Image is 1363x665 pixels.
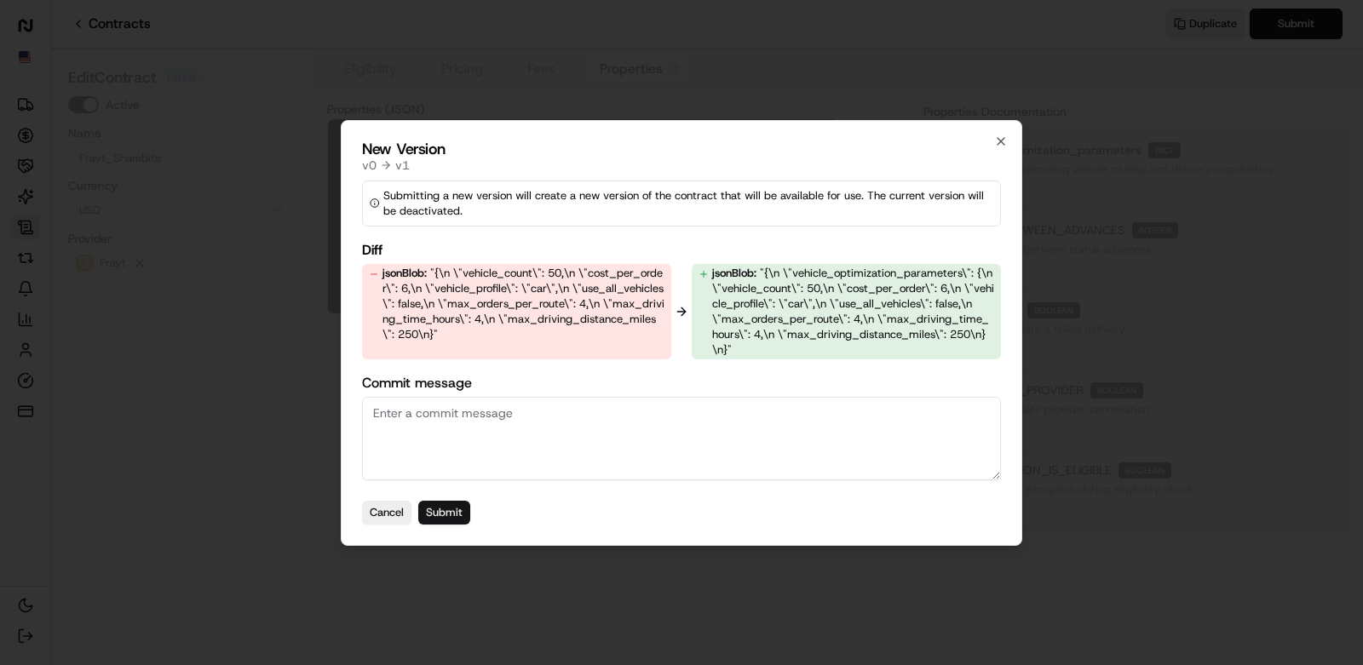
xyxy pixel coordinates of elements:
[418,501,470,525] button: Submit
[362,141,1001,157] h2: New Version
[712,266,756,280] span: jsonBlob :
[362,157,1001,174] div: v 0 v 1
[382,266,664,341] span: "{\n \"vehicle_count\": 50,\n \"cost_per_order\": 6,\n \"vehicle_profile\": \"car\",\n \"use_all_...
[382,266,427,280] span: jsonBlob :
[362,373,1001,393] label: Commit message
[362,240,1001,261] h3: Diff
[362,501,411,525] button: Cancel
[712,266,994,357] span: "{\n \"vehicle_optimization_parameters\": {\n \"vehicle_count\": 50,\n \"cost_per_order\": 6,\n \...
[383,188,993,219] p: Submitting a new version will create a new version of the contract that will be available for use...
